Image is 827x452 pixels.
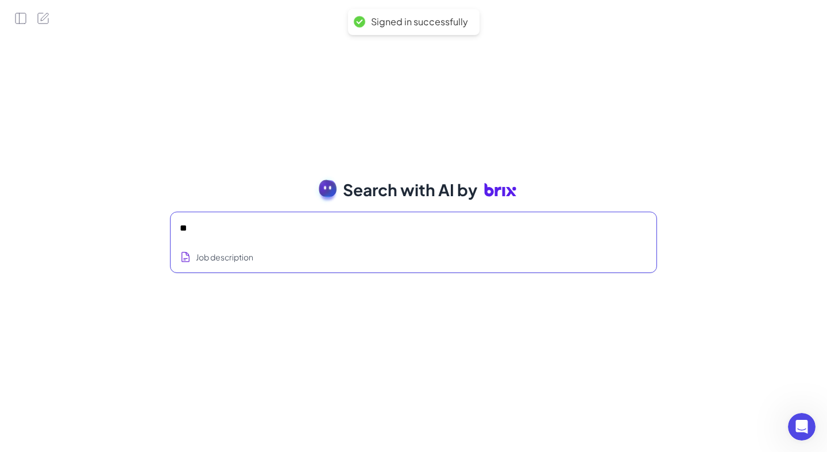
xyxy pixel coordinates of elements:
[14,11,28,25] button: Open Side Panel
[343,178,477,202] span: Search with AI by
[371,16,468,28] div: Signed in successfully
[788,413,816,441] iframe: Intercom live chat
[180,247,253,268] button: Search using job description
[37,11,51,25] button: New Search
